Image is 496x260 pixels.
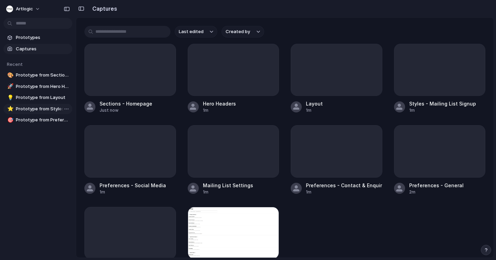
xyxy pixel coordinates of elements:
div: 1m [100,189,166,195]
span: Captures [16,46,70,52]
div: Preferences - General [409,182,464,189]
h2: Captures [90,4,117,13]
div: 2m [409,189,464,195]
button: 🎯 [6,117,13,123]
a: Captures [3,44,72,54]
div: 🎨 [7,71,12,79]
div: 1m [203,107,236,113]
button: 🚀 [6,83,13,90]
span: Prototype from Sections - Homepage [16,72,70,79]
div: 1m [203,189,253,195]
div: 1m [306,107,323,113]
span: Artlogic [16,6,33,12]
a: 💡Prototype from Layout [3,92,72,103]
a: ⭐Prototype from Styles - Mailing List Signup [3,104,72,114]
div: Preferences - Contact & Enquiries [306,182,382,189]
div: 🚀 [7,82,12,90]
div: Styles - Mailing List Signup [409,100,476,107]
div: 💡 [7,94,12,102]
button: Created by [221,26,264,38]
button: ⭐ [6,106,13,112]
div: 1m [409,107,476,113]
button: 🎨 [6,72,13,79]
div: Hero Headers [203,100,236,107]
span: Created by [226,28,250,35]
a: Prototypes [3,32,72,43]
a: 🎯Prototype from Preferences - Social Media [3,115,72,125]
div: 🎯 [7,116,12,124]
div: Layout [306,100,323,107]
button: Last edited [175,26,217,38]
span: Prototype from Styles - Mailing List Signup [16,106,70,112]
span: Prototype from Preferences - Social Media [16,117,70,123]
div: 1m [306,189,382,195]
span: Recent [7,61,23,67]
a: 🎨Prototype from Sections - Homepage [3,70,72,80]
button: Artlogic [3,3,44,14]
span: Last edited [179,28,204,35]
div: Preferences - Social Media [100,182,166,189]
div: Just now [100,107,152,113]
span: Prototype from Hero Headers [16,83,70,90]
span: Prototype from Layout [16,94,70,101]
a: 🚀Prototype from Hero Headers [3,81,72,92]
button: 💡 [6,94,13,101]
div: Sections - Homepage [100,100,152,107]
span: Prototypes [16,34,70,41]
div: ⭐ [7,105,12,113]
div: Mailing List Settings [203,182,253,189]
